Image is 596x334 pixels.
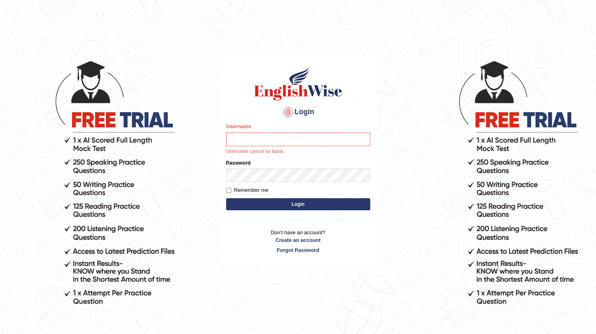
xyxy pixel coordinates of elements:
a: Forgot Password [226,246,370,254]
p: Don't have an account? [226,229,370,254]
label: Username [226,123,251,130]
label: Password [226,159,251,167]
input: Remember me [226,188,231,193]
a: Create an account [226,236,370,244]
p: Username cannot be blank. [226,148,370,155]
label: Remember me [226,186,269,194]
button: Login [226,198,370,210]
h4: Login [226,106,370,119]
img: Logo of English Wise sign in for intelligent practice with AI [253,66,344,102]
